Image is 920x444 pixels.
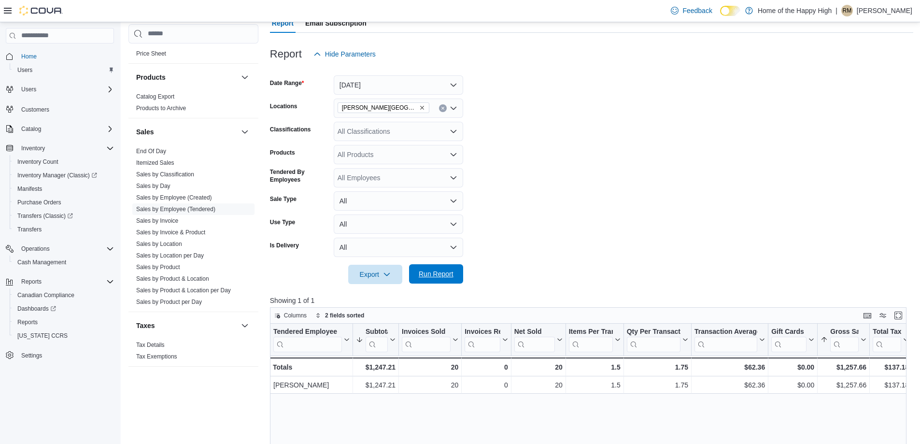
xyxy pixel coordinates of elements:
[758,5,832,16] p: Home of the Happy High
[830,328,859,352] div: Gross Sales
[311,310,368,321] button: 2 fields sorted
[14,316,42,328] a: Reports
[862,310,873,321] button: Keyboard shortcuts
[17,349,114,361] span: Settings
[841,5,853,16] div: Roberta Mortimer
[348,265,402,284] button: Export
[136,205,215,213] span: Sales by Employee (Tendered)
[136,229,205,236] span: Sales by Invoice & Product
[720,6,740,16] input: Dark Mode
[136,50,166,57] a: Price Sheet
[239,126,251,138] button: Sales
[136,171,194,178] span: Sales by Classification
[21,86,36,93] span: Users
[128,48,258,63] div: Pricing
[873,328,901,337] div: Total Tax
[821,361,866,373] div: $1,257.66
[17,84,40,95] button: Users
[21,125,41,133] span: Catalog
[272,14,294,33] span: Report
[128,91,258,118] div: Products
[354,265,396,284] span: Export
[465,328,508,352] button: Invoices Ref
[10,329,118,343] button: [US_STATE] CCRS
[356,361,396,373] div: $1,247.21
[2,348,118,362] button: Settings
[14,197,65,208] a: Purchase Orders
[136,286,231,294] span: Sales by Product & Location per Day
[136,104,186,112] span: Products to Archive
[273,328,342,352] div: Tendered Employee
[626,328,680,352] div: Qty Per Transaction
[136,342,165,348] a: Tax Details
[17,143,114,154] span: Inventory
[136,182,170,190] span: Sales by Day
[10,223,118,236] button: Transfers
[17,243,54,255] button: Operations
[10,256,118,269] button: Cash Management
[10,169,118,182] a: Inventory Manager (Classic)
[270,242,299,249] label: Is Delivery
[14,64,36,76] a: Users
[14,303,114,315] span: Dashboards
[14,289,78,301] a: Canadian Compliance
[2,83,118,96] button: Users
[17,123,45,135] button: Catalog
[2,102,118,116] button: Customers
[843,5,852,16] span: RM
[17,66,32,74] span: Users
[14,257,114,268] span: Cash Management
[136,275,209,282] a: Sales by Product & Location
[273,328,342,337] div: Tendered Employee
[136,353,177,360] span: Tax Exemptions
[873,328,901,352] div: Total Tax
[771,379,814,391] div: $0.00
[17,332,68,340] span: [US_STATE] CCRS
[128,339,258,366] div: Taxes
[270,195,297,203] label: Sale Type
[136,105,186,112] a: Products to Archive
[694,328,765,352] button: Transaction Average
[2,275,118,288] button: Reports
[356,328,396,352] button: Subtotal
[136,241,182,247] a: Sales by Location
[136,298,202,306] span: Sales by Product per Day
[21,106,49,114] span: Customers
[14,156,114,168] span: Inventory Count
[136,353,177,360] a: Tax Exemptions
[439,104,447,112] button: Clear input
[366,328,388,337] div: Subtotal
[334,191,463,211] button: All
[2,142,118,155] button: Inventory
[17,226,42,233] span: Transfers
[10,196,118,209] button: Purchase Orders
[568,328,612,337] div: Items Per Transaction
[14,224,114,235] span: Transfers
[136,321,155,330] h3: Taxes
[136,194,212,201] span: Sales by Employee (Created)
[270,310,311,321] button: Columns
[239,320,251,331] button: Taxes
[402,361,458,373] div: 20
[892,310,904,321] button: Enter fullscreen
[514,328,554,337] div: Net Sold
[10,288,118,302] button: Canadian Compliance
[6,45,114,387] nav: Complex example
[14,197,114,208] span: Purchase Orders
[450,174,457,182] button: Open list of options
[136,263,180,271] span: Sales by Product
[136,93,174,100] span: Catalog Export
[17,276,114,287] span: Reports
[270,102,297,110] label: Locations
[17,185,42,193] span: Manifests
[21,53,37,60] span: Home
[821,328,866,352] button: Gross Sales
[17,51,41,62] a: Home
[136,127,154,137] h3: Sales
[17,123,114,135] span: Catalog
[273,379,350,391] div: [PERSON_NAME]
[334,215,463,234] button: All
[17,212,73,220] span: Transfers (Classic)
